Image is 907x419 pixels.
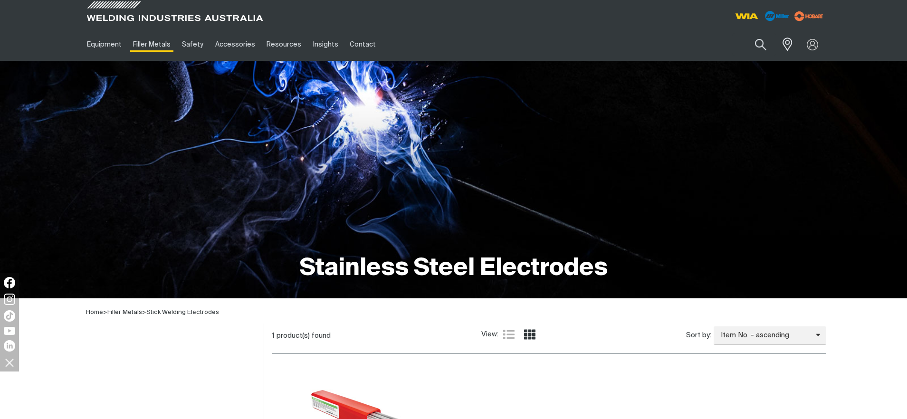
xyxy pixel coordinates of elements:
span: > [103,309,107,315]
img: TikTok [4,310,15,322]
a: Contact [344,28,382,61]
img: LinkedIn [4,340,15,352]
img: Facebook [4,277,15,288]
a: Accessories [210,28,261,61]
a: Filler Metals [127,28,176,61]
span: product(s) found [277,332,331,339]
img: miller [792,9,826,23]
a: Insights [307,28,344,61]
a: Home [86,309,103,315]
span: View: [481,329,498,340]
img: hide socials [1,354,18,371]
img: YouTube [4,327,15,335]
img: Instagram [4,294,15,305]
button: Search products [745,33,777,56]
h1: Stainless Steel Electrodes [300,253,608,284]
section: Product list controls [272,324,826,348]
a: Equipment [81,28,127,61]
a: List view [503,329,515,340]
nav: Main [81,28,640,61]
span: Item No. - ascending [714,330,816,341]
span: > [107,309,219,315]
div: 1 [272,331,481,341]
span: Sort by: [686,330,711,341]
a: Safety [176,28,209,61]
a: Stick Welding Electrodes [146,309,219,315]
a: Resources [261,28,307,61]
a: Filler Metals [107,309,142,315]
input: Product name or item number... [732,33,776,56]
